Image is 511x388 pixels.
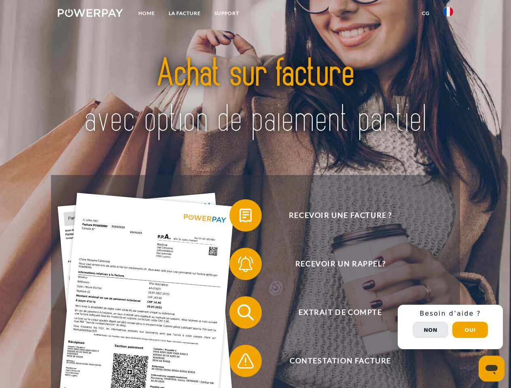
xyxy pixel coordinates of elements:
a: LA FACTURE [162,6,208,21]
a: CG [415,6,437,21]
img: qb_warning.svg [235,351,256,371]
img: title-powerpay_fr.svg [77,39,434,155]
button: Extrait de compte [229,296,440,329]
img: qb_search.svg [235,302,256,323]
span: Recevoir un rappel? [241,248,439,280]
img: qb_bell.svg [235,254,256,274]
a: Home [131,6,162,21]
button: Contestation Facture [229,345,440,377]
button: Recevoir un rappel? [229,248,440,280]
span: Extrait de compte [241,296,439,329]
img: qb_bill.svg [235,205,256,226]
a: Support [208,6,246,21]
img: logo-powerpay-white.svg [58,9,123,17]
button: Non [413,322,448,338]
span: Recevoir une facture ? [241,199,439,232]
button: Oui [452,322,488,338]
img: fr [443,7,453,17]
span: Contestation Facture [241,345,439,377]
div: Schnellhilfe [398,305,503,349]
button: Recevoir une facture ? [229,199,440,232]
h3: Besoin d’aide ? [403,310,498,318]
iframe: Bouton de lancement de la fenêtre de messagerie [479,356,505,382]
